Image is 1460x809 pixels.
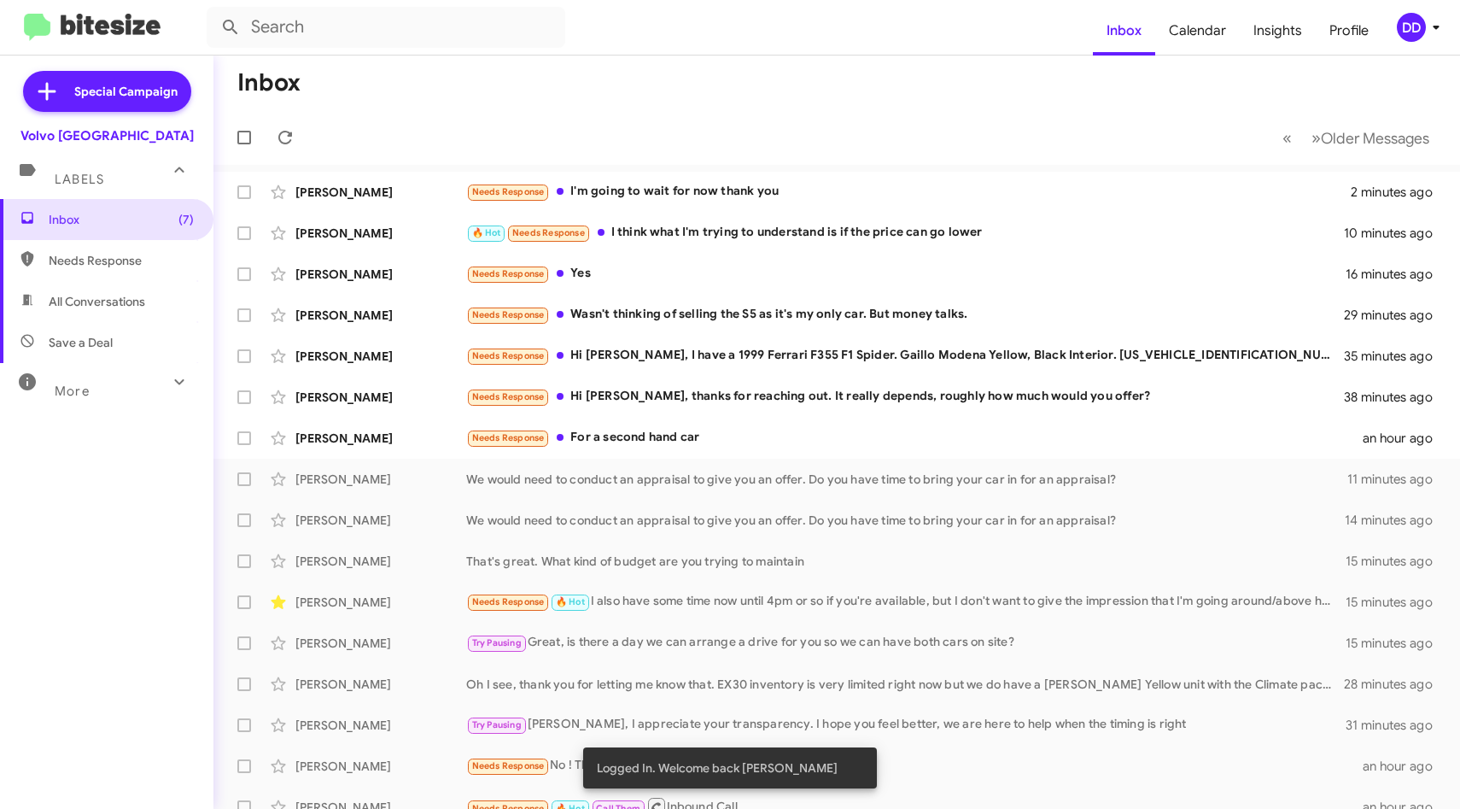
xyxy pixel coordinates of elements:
[1344,676,1446,693] div: 28 minutes ago
[295,594,466,611] div: [PERSON_NAME]
[1363,430,1446,447] div: an hour ago
[466,633,1346,653] div: Great, is there a day we can arrange a drive for you so we can have both cars on site?
[74,83,178,100] span: Special Campaign
[597,759,838,777] span: Logged In. Welcome back [PERSON_NAME]
[512,227,585,238] span: Needs Response
[1321,129,1429,148] span: Older Messages
[1397,13,1426,42] div: DD
[49,211,194,228] span: Inbox
[1311,127,1321,149] span: »
[1346,635,1446,652] div: 15 minutes ago
[1344,307,1446,324] div: 29 minutes ago
[1273,120,1440,155] nav: Page navigation example
[466,428,1363,448] div: For a second hand car
[295,389,466,406] div: [PERSON_NAME]
[295,266,466,283] div: [PERSON_NAME]
[295,676,466,693] div: [PERSON_NAME]
[472,432,545,443] span: Needs Response
[472,637,522,648] span: Try Pausing
[472,391,545,402] span: Needs Response
[472,227,501,238] span: 🔥 Hot
[1301,120,1440,155] button: Next
[1155,6,1240,56] a: Calendar
[237,69,301,97] h1: Inbox
[1316,6,1382,56] a: Profile
[1344,225,1446,242] div: 10 minutes ago
[55,172,104,187] span: Labels
[466,592,1346,612] div: I also have some time now until 4pm or so if you're available, but I don't want to give the impre...
[466,512,1345,529] div: We would need to conduct an appraisal to give you an offer. Do you have time to bring your car in...
[49,334,113,351] span: Save a Deal
[466,264,1346,284] div: Yes
[556,596,585,607] span: 🔥 Hot
[1272,120,1302,155] button: Previous
[20,127,194,144] div: Volvo [GEOGRAPHIC_DATA]
[1346,594,1446,611] div: 15 minutes ago
[472,760,545,771] span: Needs Response
[466,553,1346,570] div: That's great. What kind of budget are you trying to maintain
[472,350,545,361] span: Needs Response
[472,719,522,730] span: Try Pausing
[295,553,466,570] div: [PERSON_NAME]
[1240,6,1316,56] a: Insights
[466,756,1363,776] div: No ! Thank you 🙏🏾
[1351,184,1446,201] div: 2 minutes ago
[466,223,1344,243] div: I think what I'm trying to understand is if the price can go lower
[178,211,194,228] span: (7)
[1344,389,1446,406] div: 38 minutes ago
[466,715,1346,735] div: [PERSON_NAME], I appreciate your transparency. I hope you feel better, we are here to help when t...
[1345,512,1446,529] div: 14 minutes ago
[55,384,90,399] span: More
[472,186,545,197] span: Needs Response
[295,471,466,488] div: [PERSON_NAME]
[466,182,1351,202] div: I'm going to wait for now thank you
[295,635,466,652] div: [PERSON_NAME]
[1363,758,1446,775] div: an hour ago
[1382,13,1441,42] button: DD
[295,430,466,447] div: [PERSON_NAME]
[23,71,191,112] a: Special Campaign
[295,758,466,775] div: [PERSON_NAME]
[466,387,1344,407] div: Hi [PERSON_NAME], thanks for reaching out. It really depends, roughly how much would you offer?
[207,7,565,48] input: Search
[1347,471,1446,488] div: 11 minutes ago
[1344,348,1446,365] div: 35 minutes ago
[466,346,1344,366] div: Hi [PERSON_NAME], I have a 1999 Ferrari F355 F1 Spider. Gaillo Modena Yellow, Black Interior. [US...
[472,596,545,607] span: Needs Response
[1282,127,1292,149] span: «
[49,252,194,269] span: Needs Response
[466,305,1344,325] div: Wasn't thinking of selling the S5 as it's my only car. But money talks.
[1346,717,1446,734] div: 31 minutes ago
[1346,553,1446,570] div: 15 minutes ago
[295,225,466,242] div: [PERSON_NAME]
[466,676,1344,693] div: Oh I see, thank you for letting me know that. EX30 inventory is very limited right now but we do ...
[1346,266,1446,283] div: 16 minutes ago
[295,717,466,734] div: [PERSON_NAME]
[472,268,545,279] span: Needs Response
[295,512,466,529] div: [PERSON_NAME]
[1093,6,1155,56] a: Inbox
[466,471,1347,488] div: We would need to conduct an appraisal to give you an offer. Do you have time to bring your car in...
[295,307,466,324] div: [PERSON_NAME]
[295,348,466,365] div: [PERSON_NAME]
[295,184,466,201] div: [PERSON_NAME]
[472,309,545,320] span: Needs Response
[49,293,145,310] span: All Conversations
